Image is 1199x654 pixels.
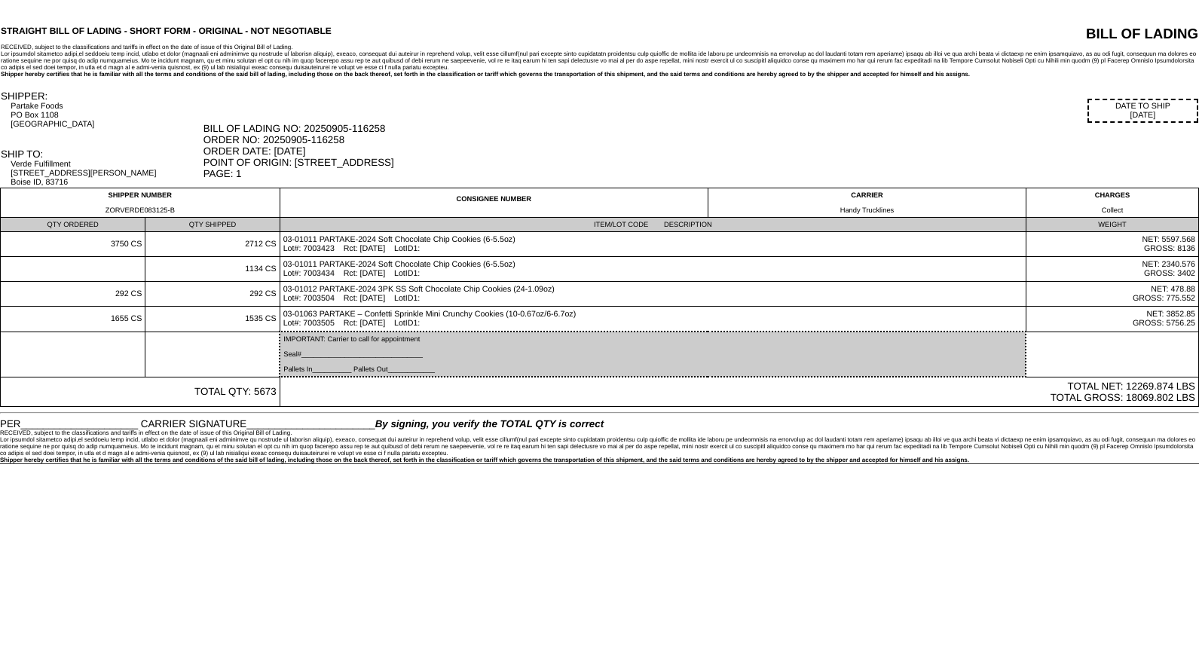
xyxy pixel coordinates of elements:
[145,257,280,282] td: 1134 CS
[711,206,1023,214] div: Handy Trucklines
[1,218,145,232] td: QTY ORDERED
[708,188,1026,218] td: CARRIER
[145,282,280,307] td: 292 CS
[280,377,1198,407] td: TOTAL NET: 12269.874 LBS TOTAL GROSS: 18069.802 LBS
[145,307,280,332] td: 1535 CS
[145,218,280,232] td: QTY SHIPPED
[1026,218,1198,232] td: WEIGHT
[1,282,145,307] td: 292 CS
[280,188,708,218] td: CONSIGNEE NUMBER
[280,332,1026,377] td: IMPORTANT: Carrier to call for appointment Seal#_______________________________ Pallets In_______...
[280,307,1026,332] td: 03-01063 PARTAKE – Confetti Sprinkle Mini Crunchy Cookies (10-0.67oz/6-6.7oz) Lot#: 7003505 Rct: ...
[1,148,202,160] div: SHIP TO:
[1,377,280,407] td: TOTAL QTY: 5673
[145,232,280,257] td: 2712 CS
[11,102,201,129] div: Partake Foods PO Box 1108 [GEOGRAPHIC_DATA]
[879,26,1198,42] div: BILL OF LADING
[1026,307,1198,332] td: NET: 3852.85 GROSS: 5756.25
[280,282,1026,307] td: 03-01012 PARTAKE-2024 3PK SS Soft Chocolate Chip Cookies (24-1.09oz) Lot#: 7003504 Rct: [DATE] Lo...
[1,71,1198,78] div: Shipper hereby certifies that he is familiar with all the terms and conditions of the said bill o...
[1026,282,1198,307] td: NET: 478.88 GROSS: 775.552
[1026,188,1198,218] td: CHARGES
[1,90,202,102] div: SHIPPER:
[280,232,1026,257] td: 03-01011 PARTAKE-2024 Soft Chocolate Chip Cookies (6-5.5oz) Lot#: 7003423 Rct: [DATE] LotID1:
[280,218,1026,232] td: ITEM/LOT CODE DESCRIPTION
[1026,232,1198,257] td: NET: 5597.568 GROSS: 8136
[1029,206,1195,214] div: Collect
[375,418,604,429] span: By signing, you verify the TOTAL QTY is correct
[1,232,145,257] td: 3750 CS
[1026,257,1198,282] td: NET: 2340.576 GROSS: 3402
[4,206,277,214] div: ZORVERDE083125-B
[203,123,1198,179] div: BILL OF LADING NO: 20250905-116258 ORDER NO: 20250905-116258 ORDER DATE: [DATE] POINT OF ORIGIN: ...
[280,257,1026,282] td: 03-01011 PARTAKE-2024 Soft Chocolate Chip Cookies (6-5.5oz) Lot#: 7003434 Rct: [DATE] LotID1:
[1087,99,1198,123] div: DATE TO SHIP [DATE]
[1,188,280,218] td: SHIPPER NUMBER
[11,160,201,187] div: Verde Fulfillment [STREET_ADDRESS][PERSON_NAME] Boise ID, 83716
[1,307,145,332] td: 1655 CS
